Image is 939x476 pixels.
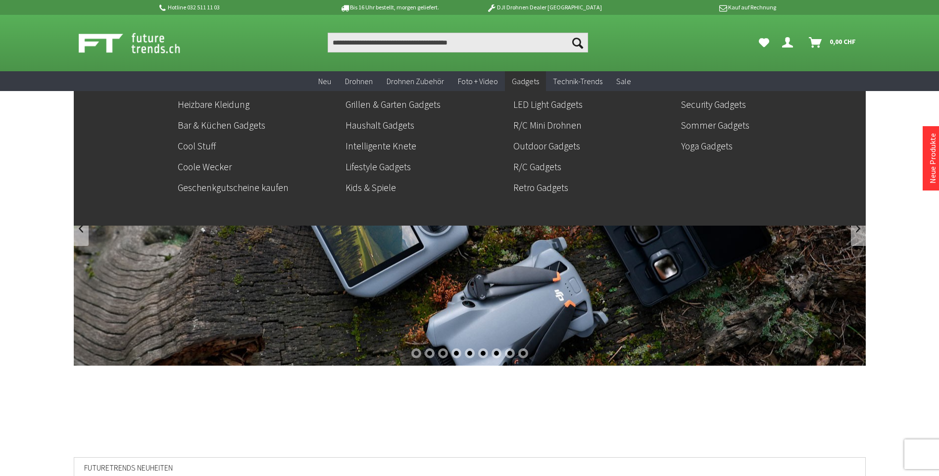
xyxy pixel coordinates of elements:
span: Technik-Trends [553,76,602,86]
a: Grillen & Garten Gadgets [346,96,505,113]
a: Security Gadgets [681,96,841,113]
a: Geschenkgutscheine kaufen [178,179,338,196]
a: Foto + Video [451,71,505,92]
a: Drohnen [338,71,380,92]
span: Sale [616,76,631,86]
input: Produkt, Marke, Kategorie, EAN, Artikelnummer… [328,33,588,52]
img: Shop Futuretrends - zur Startseite wechseln [79,31,202,55]
a: Heizbare Kleidung [178,96,338,113]
span: Neu [318,76,331,86]
span: Gadgets [512,76,539,86]
div: 1 [411,348,421,358]
a: Yoga Gadgets [681,138,841,154]
a: R/C Gadgets [513,158,673,175]
a: Haushalt Gadgets [346,117,505,134]
div: 8 [505,348,515,358]
a: Gadgets [505,71,546,92]
a: Lifestyle Gadgets [346,158,505,175]
div: 2 [425,348,435,358]
p: Hotline 032 511 11 03 [158,1,312,13]
a: Sale [609,71,638,92]
a: Outdoor Gadgets [513,138,673,154]
span: Drohnen Zubehör [387,76,444,86]
a: DJI Mini 5 Pro [74,91,866,366]
a: Neu [311,71,338,92]
div: 9 [518,348,528,358]
a: Dein Konto [778,33,801,52]
a: Coole Wecker [178,158,338,175]
button: Suchen [567,33,588,52]
div: 3 [438,348,448,358]
p: Kauf auf Rechnung [622,1,776,13]
div: 4 [451,348,461,358]
a: Warenkorb [805,33,861,52]
a: Drohnen Zubehör [380,71,451,92]
a: Retro Gadgets [513,179,673,196]
a: Intelligente Knete [346,138,505,154]
a: Kids & Spiele [346,179,505,196]
a: Bar & Küchen Gadgets [178,117,338,134]
a: LED Light Gadgets [513,96,673,113]
a: Cool Stuff [178,138,338,154]
div: 5 [465,348,475,358]
div: 7 [492,348,501,358]
a: Neue Produkte [928,133,938,184]
div: 6 [478,348,488,358]
span: 0,00 CHF [830,34,856,49]
a: Technik-Trends [546,71,609,92]
span: Foto + Video [458,76,498,86]
p: DJI Drohnen Dealer [GEOGRAPHIC_DATA] [467,1,621,13]
a: Meine Favoriten [754,33,774,52]
a: Sommer Gadgets [681,117,841,134]
p: Bis 16 Uhr bestellt, morgen geliefert. [312,1,467,13]
span: Drohnen [345,76,373,86]
a: R/C Mini Drohnen [513,117,673,134]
